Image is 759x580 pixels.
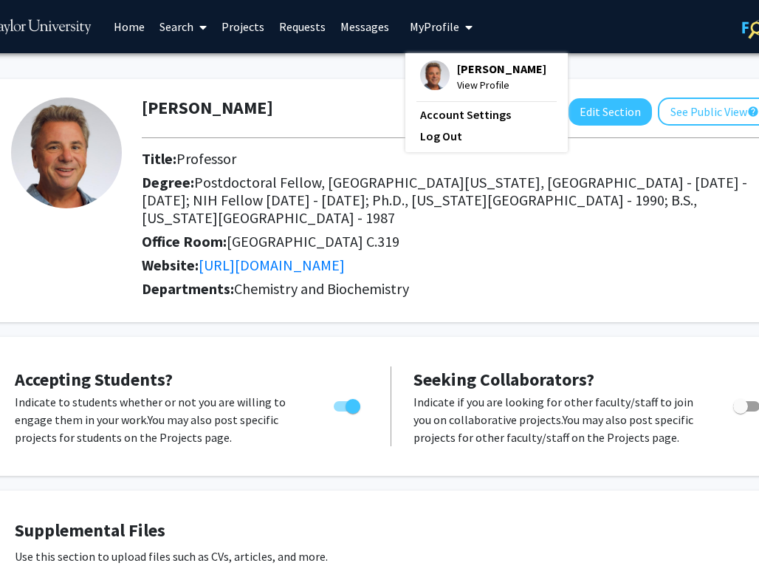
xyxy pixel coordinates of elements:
iframe: Chat [11,514,63,569]
button: Edit Section [569,98,652,126]
mat-icon: help [747,103,759,120]
h1: [PERSON_NAME] [142,98,273,119]
p: Indicate if you are looking for other faculty/staff to join you on collaborative projects. You ma... [413,393,705,446]
a: Projects [214,1,272,52]
p: Indicate to students whether or not you are willing to engage them in your work. You may also pos... [15,393,306,446]
span: View Profile [457,77,546,93]
span: Seeking Collaborators? [413,368,594,391]
div: Toggle [328,393,368,415]
a: Opens in a new tab [199,256,345,274]
div: Profile Picture[PERSON_NAME]View Profile [420,61,546,93]
span: My Profile [410,19,459,34]
a: Search [152,1,214,52]
span: Accepting Students? [15,368,173,391]
a: Requests [272,1,333,52]
a: Log Out [420,127,553,145]
a: Account Settings [420,106,553,123]
span: Chemistry and Biochemistry [234,279,409,298]
a: Messages [333,1,396,52]
span: Postdoctoral Fellow, [GEOGRAPHIC_DATA][US_STATE], [GEOGRAPHIC_DATA] - [DATE] - [DATE]; NIH Fellow... [142,173,747,227]
span: Professor [176,149,236,168]
img: Profile Picture [420,61,450,90]
span: [GEOGRAPHIC_DATA] C.319 [227,232,399,250]
a: Home [106,1,152,52]
img: Profile Picture [11,98,122,208]
span: [PERSON_NAME] [457,61,546,77]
